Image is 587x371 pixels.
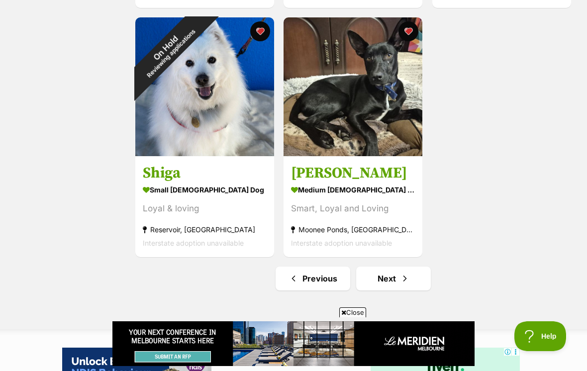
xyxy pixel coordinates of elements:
span: Interstate adoption unavailable [291,238,392,247]
span: Reviewing applications [146,28,197,79]
a: On HoldReviewing applications [135,148,274,158]
iframe: Advertisement [112,321,475,366]
a: [PERSON_NAME] medium [DEMOGRAPHIC_DATA] Dog Smart, Loyal and Loving Moonee Ponds, [GEOGRAPHIC_DAT... [284,156,422,257]
h3: Shiga [143,163,267,182]
a: Shiga small [DEMOGRAPHIC_DATA] Dog Loyal & loving Reservoir, [GEOGRAPHIC_DATA] Interstate adoptio... [135,156,274,257]
div: Reservoir, [GEOGRAPHIC_DATA] [143,222,267,236]
span: Close [339,307,366,317]
img: Shiga [135,17,274,156]
nav: Pagination [134,267,572,290]
span: Interstate adoption unavailable [143,238,244,247]
button: favourite [250,21,270,41]
iframe: Help Scout Beacon - Open [514,321,567,351]
button: favourite [399,21,419,41]
a: Next page [356,267,431,290]
div: Moonee Ponds, [GEOGRAPHIC_DATA] [291,222,415,236]
h3: [PERSON_NAME] [291,163,415,182]
div: small [DEMOGRAPHIC_DATA] Dog [143,182,267,196]
div: Loyal & loving [143,201,267,215]
div: Smart, Loyal and Loving [291,201,415,215]
div: medium [DEMOGRAPHIC_DATA] Dog [291,182,415,196]
a: Previous page [276,267,350,290]
img: Valdez [284,17,422,156]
